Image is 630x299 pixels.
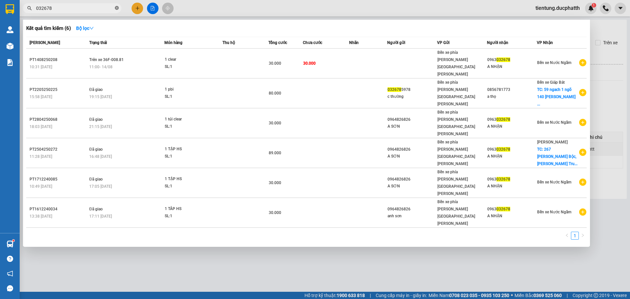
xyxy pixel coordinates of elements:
span: 30.000 [269,210,281,215]
span: 16:48 [DATE] [89,154,112,159]
span: 10:49 [DATE] [30,184,52,189]
div: c thường [388,93,437,100]
div: 0963 [487,176,536,183]
span: 30.000 [269,61,281,66]
span: 032678 [496,57,510,62]
div: PT2205250225 [30,86,87,93]
span: VP Nhận [537,40,553,45]
div: PT1408250208 [30,56,87,63]
span: plus-circle [579,149,586,156]
span: notification [7,270,13,277]
span: Bến xe Nước Ngầm [537,60,571,65]
span: Đã giao [89,87,103,92]
div: anh sơn [388,213,437,220]
img: warehouse-icon [7,241,13,247]
span: Trạng thái [89,40,107,45]
span: plus-circle [579,208,586,216]
span: 89.000 [269,151,281,155]
span: 30.000 [269,121,281,125]
div: 0964826826 [388,176,437,183]
div: PT2504250272 [30,146,87,153]
span: right [581,233,585,237]
li: Previous Page [563,232,571,240]
span: TC: 59 ngach 1 ngõ 140 [PERSON_NAME] ... [537,87,576,106]
img: solution-icon [7,59,13,66]
span: 18:03 [DATE] [30,124,52,129]
div: 1 túi clear [165,116,214,123]
div: SL: 1 [165,93,214,100]
span: Bến xe phía [PERSON_NAME][GEOGRAPHIC_DATA][PERSON_NAME] [437,170,475,196]
span: close-circle [115,5,119,11]
span: TC: 267 [PERSON_NAME] Bộc, [PERSON_NAME] Tru... [537,147,577,166]
div: SL: 1 [165,123,214,130]
span: plus-circle [579,89,586,96]
span: Người nhận [487,40,508,45]
span: Đã giao [89,117,103,122]
span: 032678 [496,147,510,152]
span: Bến xe Nước Ngầm [537,210,571,214]
span: Bến xe phía [PERSON_NAME][GEOGRAPHIC_DATA][PERSON_NAME] [437,140,475,166]
div: 1 clear [165,56,214,63]
span: plus-circle [579,59,586,66]
button: Bộ lọcdown [71,23,99,33]
div: 0963 [487,116,536,123]
span: 30.000 [303,61,316,66]
div: 0856781773 [487,86,536,93]
div: 0963 [487,146,536,153]
span: Trên xe 36F-008.81 [89,57,124,62]
span: 032678 [496,207,510,211]
div: A NHẬN [487,123,536,130]
li: 1 [571,232,579,240]
span: 17:05 [DATE] [89,184,112,189]
div: SL: 1 [165,213,214,220]
span: close-circle [115,6,119,10]
div: A NHẬN [487,153,536,160]
span: 032678 [496,177,510,182]
img: warehouse-icon [7,26,13,33]
div: 1 TÂP HS [165,205,214,213]
div: A NHẬN [487,213,536,220]
div: 0964826826 [388,146,437,153]
div: A SƠN [388,123,437,130]
span: 032678 [496,117,510,122]
div: SL: 1 [165,183,214,190]
img: warehouse-icon [7,43,13,50]
strong: Bộ lọc [76,26,94,31]
input: Tìm tên, số ĐT hoặc mã đơn [36,5,114,12]
span: down [89,26,94,31]
a: 1 [571,232,578,239]
span: Chưa cước [303,40,322,45]
div: 1 TẬP HS [165,176,214,183]
div: 5978 [388,86,437,93]
span: plus-circle [579,179,586,186]
span: Bến xe phía [PERSON_NAME][GEOGRAPHIC_DATA][PERSON_NAME] [437,50,475,76]
div: A NHẬN [487,183,536,190]
span: [PERSON_NAME] [30,40,60,45]
div: A SƠN [388,153,437,160]
span: Bến xe phía [PERSON_NAME][GEOGRAPHIC_DATA][PERSON_NAME] [437,80,475,106]
span: plus-circle [579,119,586,126]
span: Tổng cước [268,40,287,45]
span: 032678 [388,87,401,92]
span: Bến xe Nước Ngầm [537,180,571,184]
span: Nhãn [349,40,359,45]
div: a thọ [487,93,536,100]
span: 19:15 [DATE] [89,95,112,99]
img: logo-vxr [6,4,14,14]
span: 11:28 [DATE] [30,154,52,159]
span: message [7,285,13,291]
span: question-circle [7,256,13,262]
span: 15:58 [DATE] [30,95,52,99]
div: 1 pbi [165,86,214,93]
li: Next Page [579,232,587,240]
span: Món hàng [164,40,182,45]
span: 10:31 [DATE] [30,65,52,69]
h3: Kết quả tìm kiếm ( 6 ) [26,25,71,32]
span: Thu hộ [222,40,235,45]
span: search [27,6,32,11]
span: left [565,233,569,237]
div: 0963 [487,56,536,63]
sup: 1 [12,240,14,242]
div: 0964826826 [388,206,437,213]
div: SL: 1 [165,153,214,160]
